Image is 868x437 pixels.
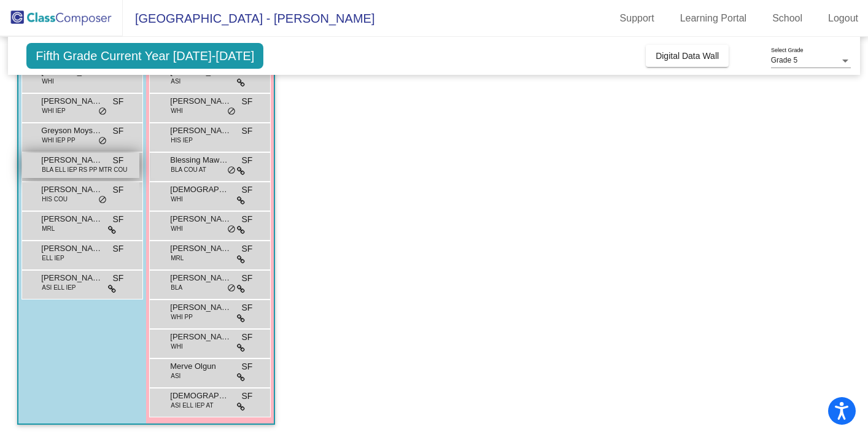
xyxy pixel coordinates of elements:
span: Merve Olgun [170,360,231,373]
span: SF [241,331,252,344]
span: do_not_disturb_alt [227,225,236,234]
span: HIS COU [42,195,68,204]
span: [PERSON_NAME] [170,95,231,107]
span: do_not_disturb_alt [98,107,107,117]
span: SF [241,213,252,226]
span: do_not_disturb_alt [98,136,107,146]
span: SF [241,360,252,373]
button: Digital Data Wall [646,45,729,67]
span: [DEMOGRAPHIC_DATA][PERSON_NAME] [170,184,231,196]
span: do_not_disturb_alt [227,107,236,117]
span: WHI [171,342,182,351]
span: [GEOGRAPHIC_DATA] - [PERSON_NAME] [123,9,374,28]
span: WHI [171,224,182,233]
span: [PERSON_NAME] [41,184,103,196]
span: WHI [171,106,182,115]
span: [PERSON_NAME] [41,154,103,166]
span: do_not_disturb_alt [227,166,236,176]
span: do_not_disturb_alt [98,195,107,205]
span: ASI [171,77,180,86]
span: SF [241,272,252,285]
span: [PERSON_NAME] [41,272,103,284]
span: SF [241,242,252,255]
span: [PERSON_NAME] [170,125,231,137]
span: MRL [42,224,55,233]
span: ASI [171,371,180,381]
a: Learning Portal [670,9,757,28]
span: WHI [42,77,53,86]
span: SF [112,272,123,285]
span: Greyson Moyssiadis [41,125,103,137]
a: Logout [818,9,868,28]
span: SF [241,184,252,196]
span: [PERSON_NAME] [170,301,231,314]
span: WHI PP [171,312,193,322]
span: do_not_disturb_alt [227,284,236,293]
span: [DEMOGRAPHIC_DATA][PERSON_NAME] [170,390,231,402]
span: Grade 5 [771,56,797,64]
span: [PERSON_NAME] [41,213,103,225]
span: [PERSON_NAME] [41,242,103,255]
span: SF [112,184,123,196]
span: [PERSON_NAME] [170,331,231,343]
span: Fifth Grade Current Year [DATE]-[DATE] [26,43,263,69]
span: SF [241,125,252,137]
span: SF [112,242,123,255]
span: SF [112,154,123,167]
a: Support [610,9,664,28]
span: WHI IEP PP [42,136,75,145]
span: SF [112,125,123,137]
span: [PERSON_NAME] [170,272,231,284]
span: SF [241,95,252,108]
a: School [762,9,812,28]
span: [PERSON_NAME] [41,95,103,107]
span: WHI IEP [42,106,65,115]
span: Blessing Mawouvi [170,154,231,166]
span: ELL IEP [42,253,64,263]
span: SF [112,95,123,108]
span: SF [241,390,252,403]
span: BLA COU AT [171,165,206,174]
span: MRL [171,253,184,263]
span: SF [241,154,252,167]
span: SF [241,301,252,314]
span: Digital Data Wall [656,51,719,61]
span: SF [112,213,123,226]
span: BLA ELL IEP RS PP MTR COU [42,165,127,174]
span: ASI ELL IEP [42,283,76,292]
span: HIS IEP [171,136,193,145]
span: BLA [171,283,182,292]
span: [PERSON_NAME] [170,213,231,225]
span: [PERSON_NAME] [170,242,231,255]
span: WHI [171,195,182,204]
span: ASI ELL IEP AT [171,401,213,410]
